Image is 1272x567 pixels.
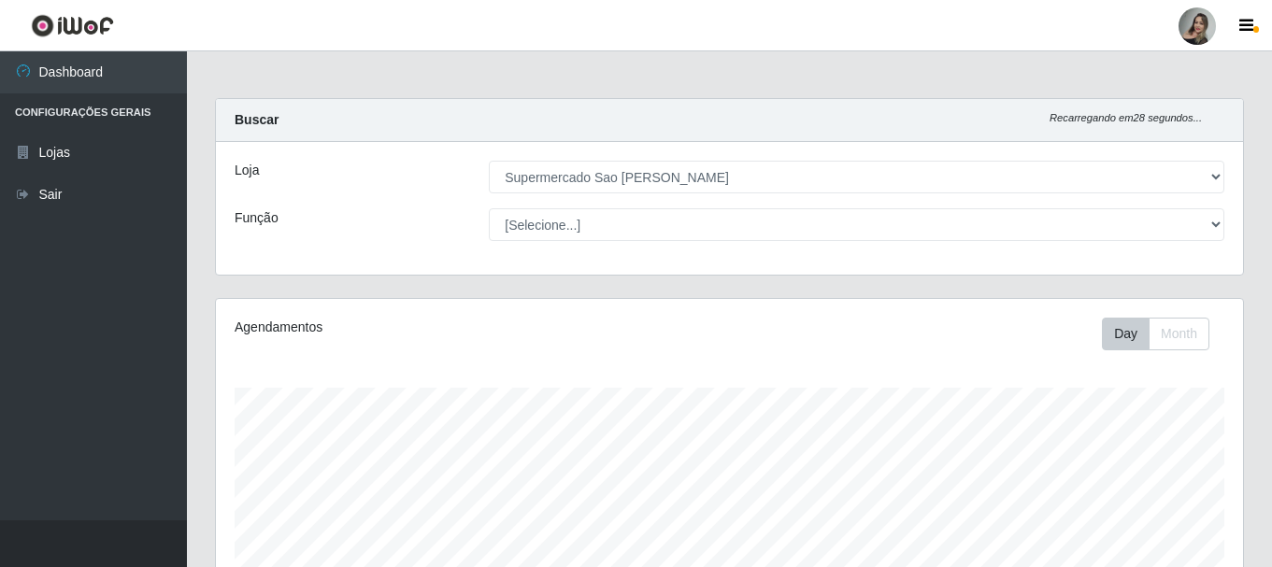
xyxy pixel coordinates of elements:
i: Recarregando em 28 segundos... [1050,112,1202,123]
label: Função [235,208,279,228]
strong: Buscar [235,112,279,127]
button: Day [1102,318,1150,350]
div: First group [1102,318,1209,350]
label: Loja [235,161,259,180]
img: CoreUI Logo [31,14,114,37]
div: Agendamentos [235,318,631,337]
button: Month [1149,318,1209,350]
div: Toolbar with button groups [1102,318,1224,350]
